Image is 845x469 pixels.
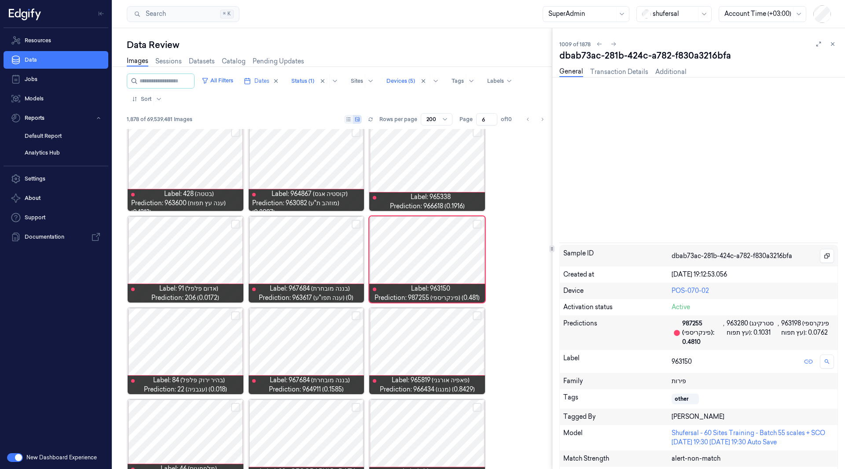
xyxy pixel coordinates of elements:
a: Pending Updates [253,57,304,66]
div: [DATE] 19:12:53.056 [672,270,834,279]
span: 1009 of 1878 [559,41,591,48]
span: Label: 967684 (בננה מובחרת) [270,376,350,385]
div: [PERSON_NAME] [672,412,834,421]
span: Prediction: 964911 (0.1585) [269,385,344,394]
span: Page [459,115,473,123]
div: , [723,319,727,347]
button: Select row [473,128,481,137]
button: Go to previous page [522,113,534,126]
a: Sessions [155,57,182,66]
button: Toggle Navigation [94,7,108,21]
a: Documentation [4,228,108,246]
div: Tags [563,393,672,405]
div: Created at [563,270,672,279]
button: Select row [231,311,240,320]
a: Data [4,51,108,69]
a: Default Report [18,129,108,144]
button: Select row [352,311,360,320]
a: Datasets [189,57,215,66]
a: Analytics Hub [18,145,108,160]
a: Settings [4,170,108,188]
div: Family [563,377,672,386]
button: Dates [240,74,283,88]
span: Prediction: 206 (0.0172) [151,293,219,303]
span: Label: 964867 (קוסטיה אגס) [272,189,348,199]
span: Prediction: 963082 (מוזהב ת"ע) (0.2987) [252,199,361,217]
a: Catalog [222,57,246,66]
p: Rows per page [379,115,417,123]
div: Sample ID [563,249,672,263]
div: Model [563,428,672,447]
a: Additional [655,67,687,77]
a: Models [4,90,108,107]
div: dbab73ac-281b-424c-a782-f830a3216bfa [672,249,834,263]
div: Match Strength [563,454,672,463]
div: , [777,319,781,347]
nav: pagination [522,113,548,126]
span: Label: 91 (אדום פלפל) [159,284,218,293]
span: Prediction: 963600 (ענה עץ תפוח) (0.1313) [131,199,240,217]
button: Select row [352,403,360,412]
button: Select row [352,128,360,137]
div: פירות [672,377,834,386]
button: Search⌘K [127,6,239,22]
span: Prediction: 966618 (0.1916) [390,202,465,211]
div: 963198 (פינקרספי עץ תפוח): 0.0762 [781,319,834,347]
a: Transaction Details [590,67,648,77]
span: Prediction: 987255 (פינקריספי) (0.481) [375,293,480,303]
a: Jobs [4,70,108,88]
button: Go to next page [536,113,548,126]
button: Select row [352,220,360,229]
a: Resources [4,32,108,49]
button: Select row [473,220,481,229]
span: Label: 967684 (בננה מובחרת) [270,284,350,293]
a: General [559,67,583,77]
a: Support [4,209,108,226]
div: 963280 (סטרקינג עץ תפוח): 0.1031 [727,319,777,347]
button: Select row [473,311,481,320]
button: Reports [4,109,108,127]
div: 987255 (פינקריספי): 0.4810 [682,319,723,347]
span: Search [142,9,166,18]
button: All Filters [198,74,237,88]
span: Label: 965338 [411,192,451,202]
span: Label: 965819 (פאפיה אורגני) [392,376,470,385]
a: Images [127,56,148,66]
span: 1,878 of 69,539,481 Images [127,115,192,123]
span: Prediction: 966434 (מנגו) (0.8429) [380,385,475,394]
span: Prediction: 963617 (ענה תפו"ע) (0) [259,293,353,303]
button: Select row [231,220,240,229]
div: alert-non-match [672,454,834,463]
div: Device [563,286,672,295]
div: Data Review [127,39,552,51]
div: Label [563,354,672,369]
button: About [4,189,108,207]
button: Select row [231,403,240,412]
a: POS-070-02 [672,287,709,295]
button: Select row [473,403,481,412]
a: Shufersal - 60 Sites Training - Batch 55 scales + SCO [DATE] 19:30 [DATE] 19:30 Auto Save [672,429,825,446]
span: of 10 [501,115,515,123]
div: Predictions [563,319,672,347]
span: Active [672,303,690,311]
span: Prediction: 22 (עגבניה) (0.018) [144,385,227,394]
div: dbab73ac-281b-424c-a782-f830a3216bfa [559,49,838,62]
div: Tagged By [563,412,672,421]
span: Label: 428 (בטטה) [164,189,214,199]
button: Select row [231,128,240,137]
div: other [675,395,689,403]
span: Label: 963150 [411,284,450,293]
span: Label: 84 (בהיר ירוק פלפל) [153,376,225,385]
div: Activation status [563,303,672,312]
span: Dates [254,77,269,85]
